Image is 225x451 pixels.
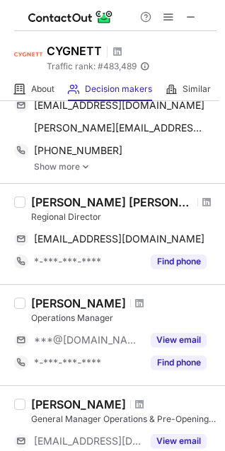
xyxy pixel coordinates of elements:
[31,312,217,324] div: Operations Manager
[31,195,193,209] div: [PERSON_NAME] [PERSON_NAME] Dba
[34,162,217,172] a: Show more
[28,8,113,25] img: ContactOut v5.3.10
[34,99,204,112] span: [EMAIL_ADDRESS][DOMAIN_NAME]
[31,413,217,426] div: General Manager Operations & Pre-Opening Support
[34,334,142,346] span: ***@[DOMAIN_NAME]
[31,397,126,411] div: [PERSON_NAME]
[31,83,54,95] span: About
[151,254,207,269] button: Reveal Button
[151,333,207,347] button: Reveal Button
[47,61,137,71] span: Traffic rank: # 483,489
[81,162,90,172] img: -
[151,356,207,370] button: Reveal Button
[34,122,207,134] span: [PERSON_NAME][EMAIL_ADDRESS][DOMAIN_NAME]
[85,83,152,95] span: Decision makers
[183,83,211,95] span: Similar
[47,42,102,59] h1: CYGNETT
[31,296,126,310] div: [PERSON_NAME]
[34,233,204,245] span: [EMAIL_ADDRESS][DOMAIN_NAME]
[31,211,217,223] div: Regional Director
[34,144,122,157] span: [PHONE_NUMBER]
[34,435,142,447] span: [EMAIL_ADDRESS][DOMAIN_NAME]
[151,434,207,448] button: Reveal Button
[14,40,42,69] img: 16a4159d5d6ac52b11ea3588a2c0e2b6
